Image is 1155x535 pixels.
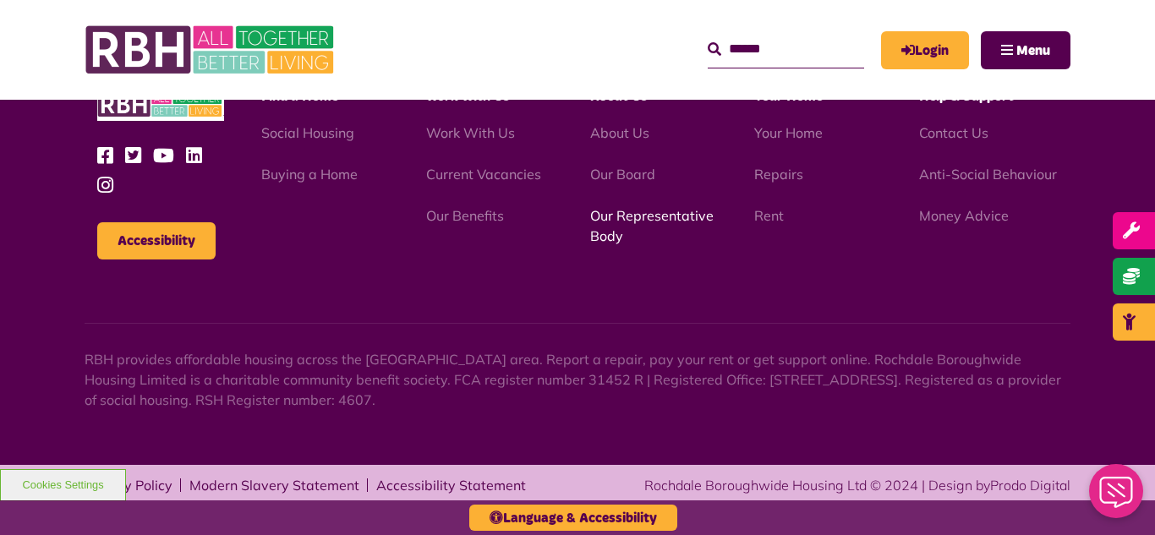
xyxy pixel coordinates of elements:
a: Rent [754,207,784,224]
a: Work With Us [426,124,515,141]
a: About Us [590,124,649,141]
a: Your Home [754,124,823,141]
img: RBH [97,88,224,121]
iframe: Netcall Web Assistant for live chat [1079,459,1155,535]
a: Buying a Home [261,166,358,183]
a: Money Advice [919,207,1009,224]
a: Accessibility Statement [376,478,526,492]
p: RBH provides affordable housing across the [GEOGRAPHIC_DATA] area. Report a repair, pay your rent... [85,349,1070,410]
a: Anti-Social Behaviour [919,166,1057,183]
input: Search [708,31,864,68]
img: RBH [85,17,338,83]
button: Navigation [981,31,1070,69]
a: Prodo Digital - open in a new tab [990,477,1070,494]
button: Accessibility [97,222,216,259]
a: Current Vacancies [426,166,541,183]
a: Repairs [754,166,803,183]
a: Social Housing - open in a new tab [261,124,354,141]
a: Our Board [590,166,655,183]
span: Menu [1016,44,1050,57]
div: Rochdale Boroughwide Housing Ltd © 2024 | Design by [644,475,1070,495]
a: Privacy Policy [85,478,172,492]
a: MyRBH [881,31,969,69]
a: Our Benefits [426,207,504,224]
a: Contact Us [919,124,988,141]
a: Modern Slavery Statement - open in a new tab [189,478,359,492]
a: Our Representative Body [590,207,714,244]
button: Language & Accessibility [469,505,677,531]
